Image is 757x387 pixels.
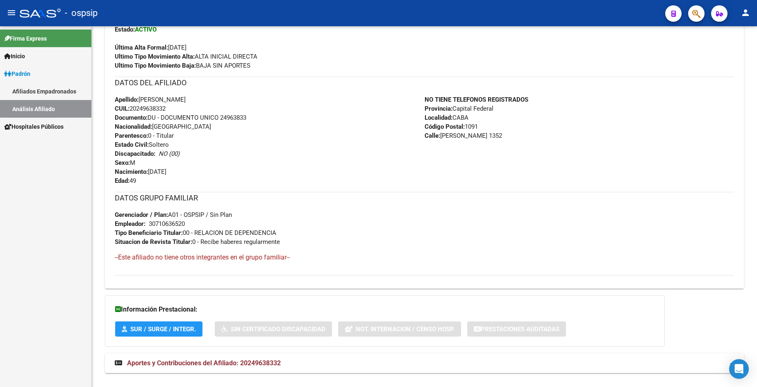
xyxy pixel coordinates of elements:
strong: Nacimiento: [115,168,148,175]
span: Hospitales Públicos [4,122,64,131]
strong: Ultimo Tipo Movimiento Baja: [115,62,196,69]
strong: Sexo: [115,159,130,166]
div: Open Intercom Messenger [729,359,749,379]
strong: CUIL: [115,105,130,112]
strong: Tipo Beneficiario Titular: [115,229,183,237]
span: ALTA INICIAL DIRECTA [115,53,257,60]
button: Sin Certificado Discapacidad [215,321,332,337]
strong: Nacionalidad: [115,123,152,130]
strong: Ultimo Tipo Movimiento Alta: [115,53,195,60]
button: SUR / SURGE / INTEGR. [115,321,202,337]
span: 1091 [425,123,478,130]
strong: Localidad: [425,114,452,121]
span: M [115,159,135,166]
button: Not. Internacion / Censo Hosp. [338,321,461,337]
h3: DATOS GRUPO FAMILIAR [115,192,734,204]
span: Soltero [115,141,169,148]
strong: NO TIENE TELEFONOS REGISTRADOS [425,96,528,103]
span: [GEOGRAPHIC_DATA] [115,123,211,130]
h3: DATOS DEL AFILIADO [115,77,734,89]
strong: Parentesco: [115,132,148,139]
strong: Gerenciador / Plan: [115,211,168,219]
span: CABA [425,114,468,121]
strong: Estado: [115,26,135,33]
span: Firma Express [4,34,47,43]
span: 49 [115,177,136,184]
span: Aportes y Contribuciones del Afiliado: 20249638332 [127,359,281,367]
button: Prestaciones Auditadas [467,321,566,337]
strong: Última Alta Formal: [115,44,168,51]
span: [DATE] [115,168,166,175]
span: Padrón [4,69,30,78]
span: [PERSON_NAME] 1352 [425,132,502,139]
strong: Documento: [115,114,148,121]
span: A01 - OSPSIP / Sin Plan [115,211,232,219]
span: Sin Certificado Discapacidad [231,326,325,333]
mat-icon: menu [7,8,16,18]
strong: Calle: [425,132,440,139]
span: Prestaciones Auditadas [481,326,559,333]
span: DU - DOCUMENTO UNICO 24963833 [115,114,246,121]
span: - ospsip [65,4,98,22]
strong: Empleador: [115,220,145,228]
strong: Provincia: [425,105,452,112]
span: BAJA SIN APORTES [115,62,250,69]
h3: Información Prestacional: [115,304,655,315]
span: [DATE] [115,44,186,51]
strong: Estado Civil: [115,141,149,148]
span: SUR / SURGE / INTEGR. [130,326,196,333]
strong: Código Postal: [425,123,465,130]
h4: --Este afiliado no tiene otros integrantes en el grupo familiar-- [115,253,734,262]
strong: Apellido: [115,96,139,103]
span: Capital Federal [425,105,493,112]
i: NO (00) [159,150,180,157]
span: 20249638332 [115,105,166,112]
span: 00 - RELACION DE DEPENDENCIA [115,229,276,237]
div: 30710636520 [149,219,185,228]
strong: Edad: [115,177,130,184]
mat-expansion-panel-header: Aportes y Contribuciones del Afiliado: 20249638332 [105,353,744,373]
span: [PERSON_NAME] [115,96,186,103]
strong: ACTIVO [135,26,157,33]
span: 0 - Recibe haberes regularmente [115,238,280,246]
span: Not. Internacion / Censo Hosp. [356,326,455,333]
span: 0 - Titular [115,132,174,139]
strong: Situacion de Revista Titular: [115,238,192,246]
strong: Discapacitado: [115,150,155,157]
span: Inicio [4,52,25,61]
mat-icon: person [741,8,750,18]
